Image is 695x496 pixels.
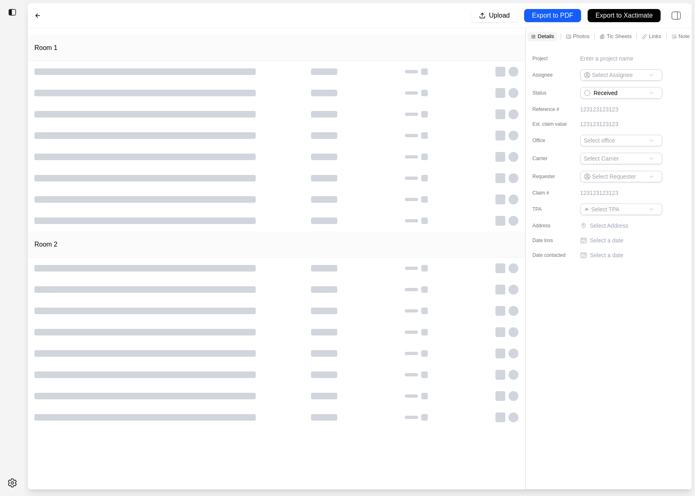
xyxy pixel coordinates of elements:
label: Date loss [532,237,573,244]
button: Upload [471,9,518,22]
p: Links [649,33,661,40]
p: Export to Xactimate [595,11,653,20]
label: Project [532,55,573,62]
button: Export to PDF [524,9,581,22]
label: Date contacted [532,252,573,258]
p: Photos [573,33,589,40]
p: Select a date [590,236,624,245]
h1: Room 1 [34,43,57,53]
p: Select a date [590,251,624,259]
p: Select Address [590,222,664,230]
label: Assignee [532,72,573,78]
p: Details [538,33,554,40]
p: Tic Sheets [606,33,631,40]
label: Requester [532,173,573,180]
h1: Room 2 [34,240,57,249]
p: Notes [679,33,693,40]
p: Enter a project name [580,54,634,63]
label: Status [532,90,573,96]
p: Export to PDF [532,11,573,20]
label: TPA [532,206,573,213]
p: 123123123123 [580,189,618,197]
p: 123123123123 [580,105,618,113]
label: Address [532,222,573,229]
label: Est. claim value [532,121,573,127]
label: Reference # [532,106,573,113]
button: Export to Xactimate [588,9,661,22]
img: toggle sidebar [8,8,16,16]
label: Claim # [532,190,573,196]
label: Office [532,137,573,144]
p: 123123123123 [580,120,618,128]
label: Carrier [532,155,573,162]
img: right-panel.svg [667,7,685,25]
p: Upload [489,11,510,20]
